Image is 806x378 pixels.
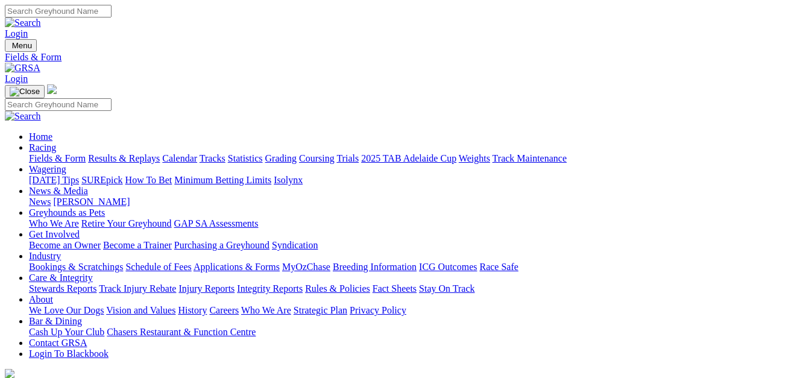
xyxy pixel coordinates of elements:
a: Login [5,28,28,39]
a: Industry [29,251,61,261]
a: Trials [336,153,359,163]
div: Industry [29,262,801,272]
a: Bar & Dining [29,316,82,326]
a: History [178,305,207,315]
a: Integrity Reports [237,283,303,294]
img: GRSA [5,63,40,74]
a: [PERSON_NAME] [53,197,130,207]
a: Cash Up Your Club [29,327,104,337]
a: ICG Outcomes [419,262,477,272]
a: Track Maintenance [493,153,567,163]
div: About [29,305,801,316]
a: Racing [29,142,56,153]
a: Home [29,131,52,142]
img: Search [5,111,41,122]
button: Toggle navigation [5,85,45,98]
a: Grading [265,153,297,163]
a: Schedule of Fees [125,262,191,272]
a: Stay On Track [419,283,474,294]
span: Menu [12,41,32,50]
a: Login To Blackbook [29,348,109,359]
div: Bar & Dining [29,327,801,338]
a: Care & Integrity [29,272,93,283]
a: Stewards Reports [29,283,96,294]
img: Close [10,87,40,96]
a: Minimum Betting Limits [174,175,271,185]
a: Get Involved [29,229,80,239]
a: Contact GRSA [29,338,87,348]
a: Privacy Policy [350,305,406,315]
div: Greyhounds as Pets [29,218,801,229]
a: Fields & Form [29,153,86,163]
a: Results & Replays [88,153,160,163]
a: Fact Sheets [373,283,417,294]
a: Coursing [299,153,335,163]
a: Chasers Restaurant & Function Centre [107,327,256,337]
a: News [29,197,51,207]
a: Become an Owner [29,240,101,250]
a: Syndication [272,240,318,250]
button: Toggle navigation [5,39,37,52]
div: Wagering [29,175,801,186]
a: Track Injury Rebate [99,283,176,294]
div: Racing [29,153,801,164]
a: Login [5,74,28,84]
a: Statistics [228,153,263,163]
a: [DATE] Tips [29,175,79,185]
a: Breeding Information [333,262,417,272]
a: Purchasing a Greyhound [174,240,269,250]
a: Calendar [162,153,197,163]
a: MyOzChase [282,262,330,272]
a: Strategic Plan [294,305,347,315]
div: News & Media [29,197,801,207]
a: Fields & Form [5,52,801,63]
a: Injury Reports [178,283,235,294]
input: Search [5,98,112,111]
a: SUREpick [81,175,122,185]
a: GAP SA Assessments [174,218,259,228]
a: About [29,294,53,304]
a: How To Bet [125,175,172,185]
a: Retire Your Greyhound [81,218,172,228]
a: We Love Our Dogs [29,305,104,315]
a: Bookings & Scratchings [29,262,123,272]
img: logo-grsa-white.png [47,84,57,94]
a: Applications & Forms [194,262,280,272]
a: Become a Trainer [103,240,172,250]
a: Greyhounds as Pets [29,207,105,218]
a: Weights [459,153,490,163]
a: Wagering [29,164,66,174]
img: Search [5,17,41,28]
div: Care & Integrity [29,283,801,294]
a: Isolynx [274,175,303,185]
input: Search [5,5,112,17]
a: Rules & Policies [305,283,370,294]
a: Who We Are [241,305,291,315]
a: Careers [209,305,239,315]
a: News & Media [29,186,88,196]
a: Vision and Values [106,305,175,315]
a: Who We Are [29,218,79,228]
div: Get Involved [29,240,801,251]
a: Tracks [200,153,225,163]
a: 2025 TAB Adelaide Cup [361,153,456,163]
a: Race Safe [479,262,518,272]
